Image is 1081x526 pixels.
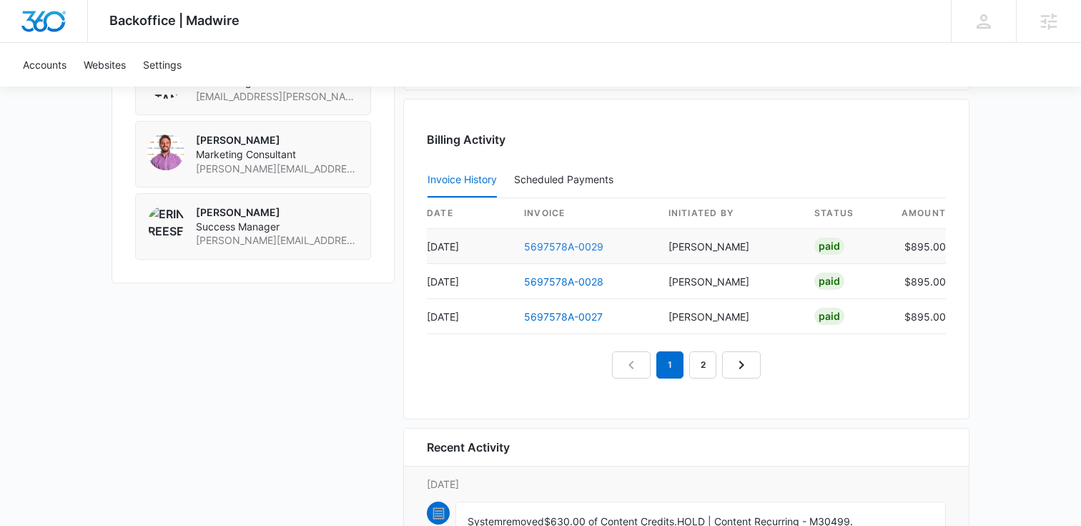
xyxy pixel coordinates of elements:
span: Success Manager [196,220,359,234]
a: 5697578A-0028 [524,276,603,288]
a: Accounts [14,43,75,87]
th: status [803,198,889,229]
a: Next Page [722,351,761,379]
a: 5697578A-0027 [524,311,603,323]
td: [DATE] [427,299,513,334]
td: [PERSON_NAME] [657,299,803,334]
span: [PERSON_NAME][EMAIL_ADDRESS][PERSON_NAME][DOMAIN_NAME] [196,162,359,176]
td: [PERSON_NAME] [657,264,803,299]
th: date [427,198,513,229]
a: Page 2 [689,351,716,379]
p: [PERSON_NAME] [196,133,359,147]
div: Paid [814,308,844,325]
th: invoice [513,198,657,229]
span: Marketing Consultant [196,147,359,162]
td: [PERSON_NAME] [657,229,803,264]
a: Websites [75,43,134,87]
div: Paid [814,238,844,255]
td: [DATE] [427,264,513,299]
th: Initiated By [657,198,803,229]
span: Backoffice | Madwire [109,13,240,28]
img: Erin Reese [147,205,184,243]
button: Invoice History [428,163,497,198]
div: Paid [814,273,844,290]
th: amount [889,198,946,229]
td: $895.00 [889,264,946,299]
p: [DATE] [427,477,946,492]
p: [PERSON_NAME] [196,205,359,220]
span: [PERSON_NAME][EMAIL_ADDRESS][DOMAIN_NAME] [196,233,359,248]
span: [EMAIL_ADDRESS][PERSON_NAME][DOMAIN_NAME] [196,89,359,104]
nav: Pagination [612,351,761,379]
td: $895.00 [889,299,946,334]
h3: Billing Activity [427,131,946,148]
div: Scheduled Payments [514,175,619,185]
td: [DATE] [427,229,513,264]
a: Settings [134,43,190,87]
a: 5697578A-0029 [524,240,603,253]
em: 1 [656,351,683,379]
img: Andrew Fasold [147,133,184,170]
h6: Recent Activity [427,439,510,456]
td: $895.00 [889,229,946,264]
